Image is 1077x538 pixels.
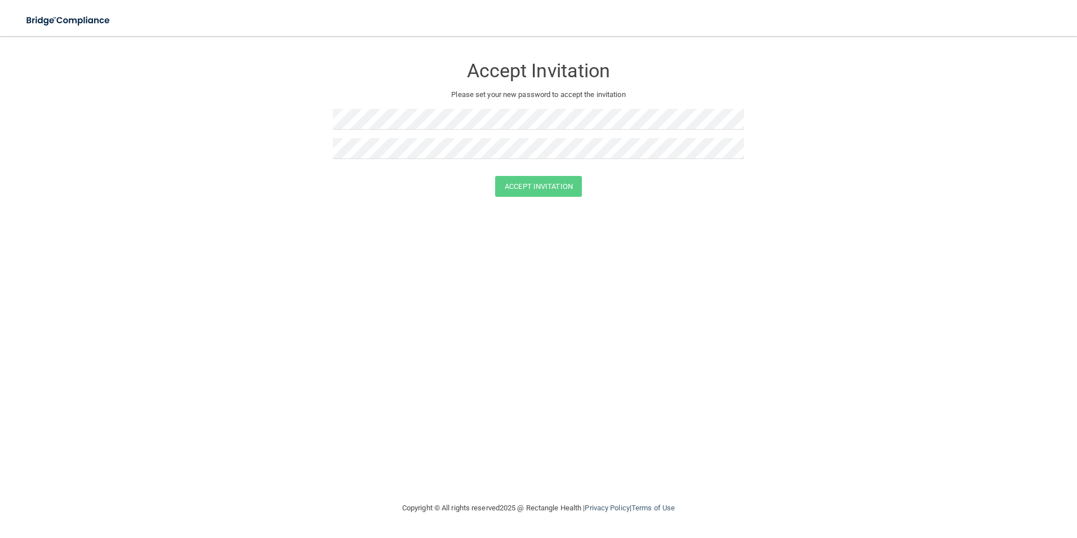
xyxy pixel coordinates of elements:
div: Copyright © All rights reserved 2025 @ Rectangle Health | | [333,490,744,526]
button: Accept Invitation [495,176,582,197]
h3: Accept Invitation [333,60,744,81]
a: Privacy Policy [585,504,629,512]
a: Terms of Use [631,504,675,512]
img: bridge_compliance_login_screen.278c3ca4.svg [17,9,121,32]
p: Please set your new password to accept the invitation [341,88,736,102]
